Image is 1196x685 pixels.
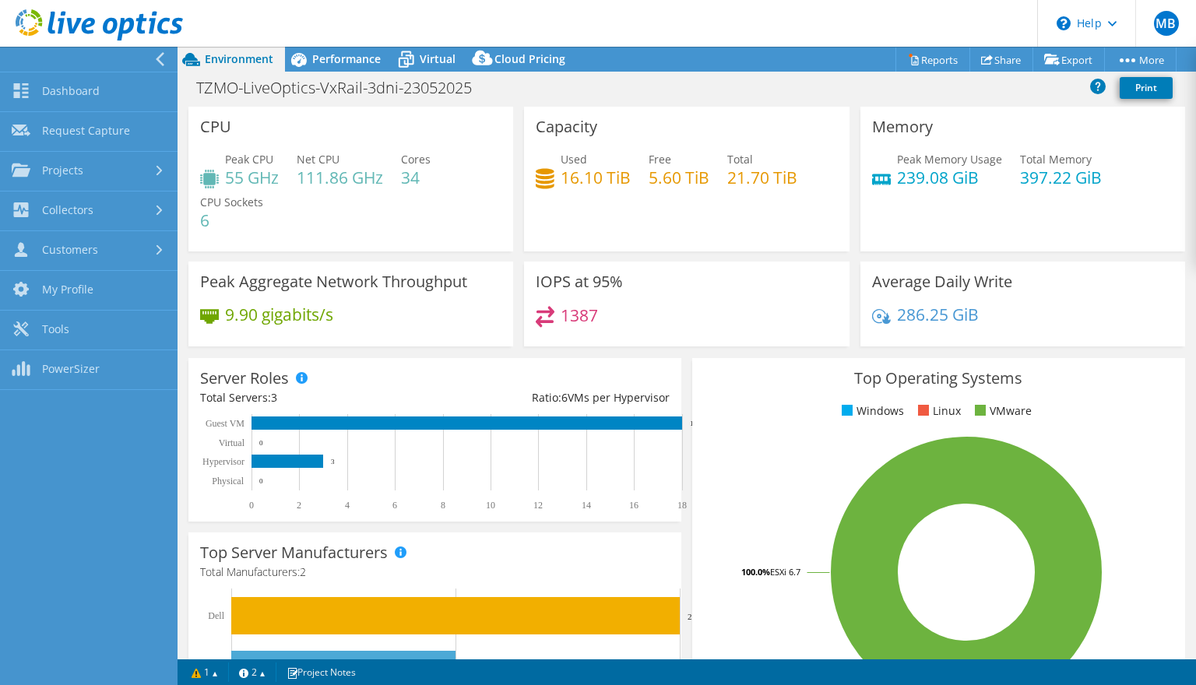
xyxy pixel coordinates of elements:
h4: 397.22 GiB [1020,169,1102,186]
h4: 239.08 GiB [897,169,1002,186]
a: Reports [895,47,970,72]
span: Performance [312,51,381,66]
a: Share [969,47,1033,72]
h4: 16.10 TiB [561,169,631,186]
text: 3 [331,458,335,465]
text: 16 [629,500,638,511]
text: 0 [259,439,263,447]
a: Project Notes [276,662,367,682]
h4: 55 GHz [225,169,279,186]
h4: 21.70 TiB [727,169,797,186]
li: Windows [838,402,904,420]
text: Dell [208,610,224,621]
h4: Total Manufacturers: [200,564,670,581]
h4: 34 [401,169,431,186]
text: 2 [297,500,301,511]
tspan: ESXi 6.7 [770,566,800,578]
span: Net CPU [297,152,339,167]
span: Cloud Pricing [494,51,565,66]
h3: Peak Aggregate Network Throughput [200,273,467,290]
text: 14 [582,500,591,511]
a: Export [1032,47,1105,72]
span: 2 [300,564,306,579]
span: Total Memory [1020,152,1092,167]
h4: 111.86 GHz [297,169,383,186]
text: 0 [249,500,254,511]
span: Environment [205,51,273,66]
span: 3 [271,390,277,405]
tspan: 100.0% [741,566,770,578]
text: Hypervisor [202,456,244,467]
text: Guest VM [206,418,244,429]
a: 1 [181,662,229,682]
h4: 286.25 GiB [897,306,979,323]
text: Physical [212,476,244,487]
span: Free [649,152,671,167]
h3: Top Server Manufacturers [200,544,388,561]
span: Peak CPU [225,152,273,167]
h1: TZMO-LiveOptics-VxRail-3dni-23052025 [189,79,496,97]
h3: Memory [872,118,933,135]
span: Total [727,152,753,167]
span: Peak Memory Usage [897,152,1002,167]
text: 4 [345,500,350,511]
div: Total Servers: [200,389,434,406]
text: 8 [441,500,445,511]
text: Virtual [219,437,245,448]
text: 0 [259,477,263,485]
a: Print [1120,77,1173,99]
text: 18 [677,500,687,511]
span: 6 [561,390,568,405]
span: CPU Sockets [200,195,263,209]
li: Linux [914,402,961,420]
h4: 6 [200,212,263,229]
text: 10 [486,500,495,511]
li: VMware [971,402,1032,420]
svg: \n [1057,16,1071,30]
span: Virtual [420,51,456,66]
h4: 9.90 gigabits/s [225,306,333,323]
text: 6 [392,500,397,511]
span: MB [1154,11,1179,36]
div: Ratio: VMs per Hypervisor [434,389,669,406]
h3: Capacity [536,118,597,135]
text: 12 [533,500,543,511]
h3: Top Operating Systems [704,370,1173,387]
h4: 1387 [561,307,598,324]
a: More [1104,47,1177,72]
h4: 5.60 TiB [649,169,709,186]
span: Cores [401,152,431,167]
h3: IOPS at 95% [536,273,623,290]
a: 2 [228,662,276,682]
h3: CPU [200,118,231,135]
span: Used [561,152,587,167]
h3: Average Daily Write [872,273,1012,290]
h3: Server Roles [200,370,289,387]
